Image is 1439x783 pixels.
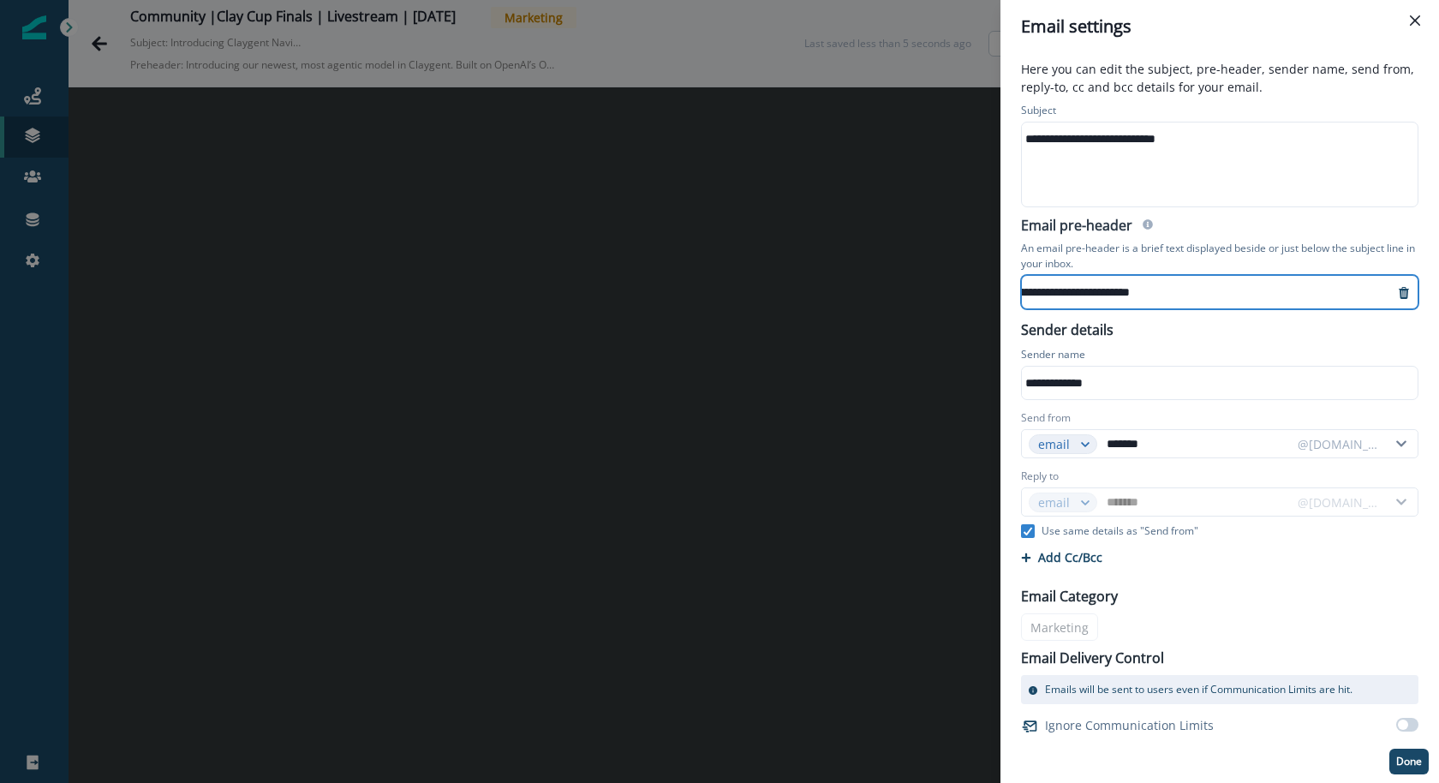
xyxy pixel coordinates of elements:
button: Add Cc/Bcc [1021,549,1102,565]
h2: Email pre-header [1021,218,1132,237]
p: Sender details [1011,316,1124,340]
p: Use same details as "Send from" [1042,523,1198,539]
p: Done [1396,756,1422,768]
p: Ignore Communication Limits [1045,716,1214,734]
p: Email Delivery Control [1021,648,1164,668]
label: Send from [1021,410,1071,426]
p: Email Category [1021,586,1118,607]
p: Sender name [1021,347,1085,366]
p: An email pre-header is a brief text displayed beside or just below the subject line in your inbox. [1021,237,1418,275]
div: Email settings [1021,14,1418,39]
p: Here you can edit the subject, pre-header, sender name, send from, reply-to, cc and bcc details f... [1011,60,1429,99]
button: Close [1401,7,1429,34]
p: Subject [1021,103,1056,122]
div: email [1038,435,1072,453]
label: Reply to [1021,469,1059,484]
button: Done [1389,749,1429,774]
div: @[DOMAIN_NAME] [1298,435,1380,453]
p: Emails will be sent to users even if Communication Limits are hit. [1045,682,1352,697]
svg: remove-preheader [1397,286,1411,300]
